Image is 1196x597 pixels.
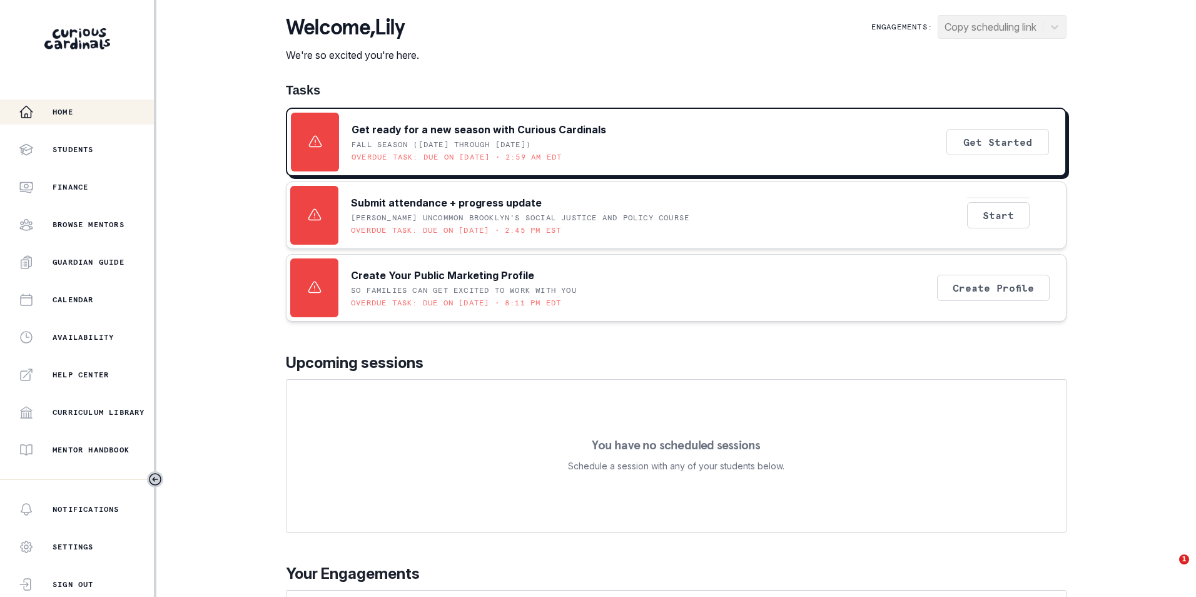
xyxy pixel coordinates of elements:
p: Mentor Handbook [53,445,129,455]
p: Get ready for a new season with Curious Cardinals [352,122,606,137]
p: You have no scheduled sessions [592,439,760,451]
p: We're so excited you're here. [286,48,419,63]
span: 1 [1179,554,1189,564]
p: Availability [53,332,114,342]
p: Help Center [53,370,109,380]
button: Create Profile [937,275,1050,301]
p: Overdue task: Due on [DATE] • 2:45 PM EST [351,225,561,235]
p: Home [53,107,73,117]
p: Schedule a session with any of your students below. [568,459,784,474]
p: Browse Mentors [53,220,124,230]
button: Start [967,202,1030,228]
p: Create Your Public Marketing Profile [351,268,534,283]
p: Submit attendance + progress update [351,195,542,210]
p: Curriculum Library [53,407,145,417]
p: Students [53,145,94,155]
p: Upcoming sessions [286,352,1067,374]
p: Finance [53,182,88,192]
p: Fall Season ([DATE] through [DATE]) [352,140,531,150]
p: Sign Out [53,579,94,589]
p: Overdue task: Due on [DATE] • 8:11 PM EDT [351,298,561,308]
button: Toggle sidebar [147,471,163,487]
p: Your Engagements [286,563,1067,585]
p: Calendar [53,295,94,305]
p: SO FAMILIES CAN GET EXCITED TO WORK WITH YOU [351,285,577,295]
iframe: Intercom live chat [1153,554,1183,584]
p: Notifications [53,504,119,514]
p: Settings [53,542,94,552]
h1: Tasks [286,83,1067,98]
img: Curious Cardinals Logo [44,28,110,49]
p: Engagements: [871,22,933,32]
p: Welcome , Lily [286,15,419,40]
p: Overdue task: Due on [DATE] • 2:59 AM EDT [352,152,562,162]
p: [PERSON_NAME] UNCOMMON Brooklyn's Social Justice and Policy Course [351,213,689,223]
p: Guardian Guide [53,257,124,267]
button: Get Started [946,129,1049,155]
